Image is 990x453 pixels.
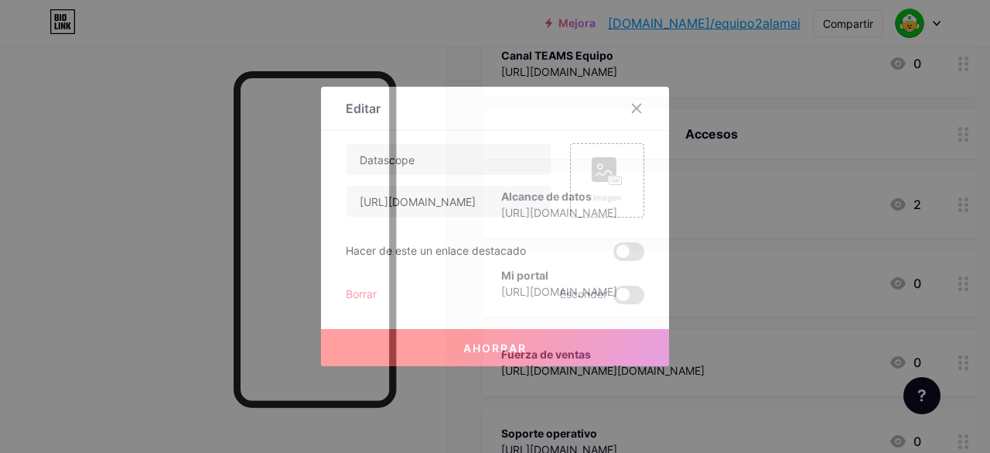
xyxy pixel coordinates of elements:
[321,329,669,366] button: Ahorrar
[560,287,607,300] font: Esconder
[346,244,526,257] font: Hacer de este un enlace destacado
[346,101,381,116] font: Editar
[346,186,551,217] input: URL
[346,287,377,300] font: Borrar
[593,193,621,202] font: Imagen
[463,341,527,355] font: Ahorrar
[346,144,551,175] input: Título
